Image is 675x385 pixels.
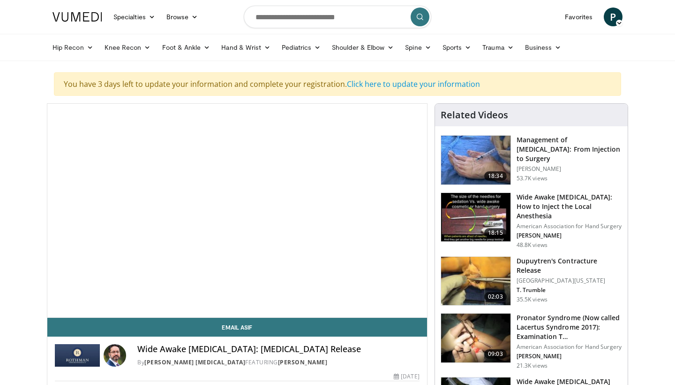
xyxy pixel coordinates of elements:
p: 53.7K views [517,175,547,182]
p: 21.3K views [517,362,547,370]
a: 18:15 Wide Awake [MEDICAL_DATA]: How to Inject the Local Anesthesia American Association for Hand... [441,192,622,249]
p: American Association for Hand Surgery [517,343,622,351]
img: VuMedi Logo [52,12,102,22]
h3: Pronator Syndrome (Now called Lacertus Syndrome 2017): Examination T… [517,313,622,341]
img: 110489_0000_2.png.150x105_q85_crop-smart_upscale.jpg [441,136,510,185]
div: By FEATURING [137,358,420,367]
span: 18:15 [484,228,507,238]
p: 48.8K views [517,241,547,249]
h4: Wide Awake [MEDICAL_DATA]: [MEDICAL_DATA] Release [137,344,420,354]
a: Shoulder & Elbow [326,38,399,57]
a: 09:03 Pronator Syndrome (Now called Lacertus Syndrome 2017): Examination T… American Association ... [441,313,622,370]
a: 18:34 Management of [MEDICAL_DATA]: From Injection to Surgery [PERSON_NAME] 53.7K views [441,135,622,185]
p: [PERSON_NAME] [517,353,622,360]
span: 02:03 [484,292,507,301]
img: 38790_0000_3.png.150x105_q85_crop-smart_upscale.jpg [441,257,510,306]
a: Click here to update your information [347,79,480,89]
img: ecc38c0f-1cd8-4861-b44a-401a34bcfb2f.150x105_q85_crop-smart_upscale.jpg [441,314,510,362]
a: Knee Recon [99,38,157,57]
a: P [604,8,622,26]
a: Favorites [559,8,598,26]
a: Hand & Wrist [216,38,276,57]
a: [PERSON_NAME] [MEDICAL_DATA] [144,358,245,366]
a: Hip Recon [47,38,99,57]
video-js: Video Player [47,104,427,318]
a: Trauma [477,38,519,57]
h3: Dupuytren's Contracture Release [517,256,622,275]
input: Search topics, interventions [244,6,431,28]
p: American Association for Hand Surgery [517,223,622,230]
a: Email Asif [47,318,427,337]
img: Avatar [104,344,126,367]
p: [PERSON_NAME] [517,232,622,239]
div: You have 3 days left to update your information and complete your registration. [54,72,621,96]
h4: Related Videos [441,109,508,121]
a: Specialties [108,8,161,26]
img: Q2xRg7exoPLTwO8X4xMDoxOjBrO-I4W8_1.150x105_q85_crop-smart_upscale.jpg [441,193,510,242]
a: Pediatrics [276,38,326,57]
div: [DATE] [394,372,419,381]
a: Business [519,38,567,57]
p: T. Trumble [517,286,622,294]
p: [PERSON_NAME] [517,165,622,173]
a: Foot & Ankle [157,38,216,57]
a: [PERSON_NAME] [278,358,328,366]
h3: Management of [MEDICAL_DATA]: From Injection to Surgery [517,135,622,163]
p: 35.5K views [517,296,547,303]
a: 02:03 Dupuytren's Contracture Release [GEOGRAPHIC_DATA][US_STATE] T. Trumble 35.5K views [441,256,622,306]
span: 09:03 [484,349,507,359]
a: Sports [437,38,477,57]
span: 18:34 [484,171,507,181]
a: Spine [399,38,436,57]
h3: Wide Awake [MEDICAL_DATA]: How to Inject the Local Anesthesia [517,192,622,221]
img: Rothman Hand Surgery [55,344,100,367]
p: [GEOGRAPHIC_DATA][US_STATE] [517,277,622,285]
a: Browse [161,8,204,26]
